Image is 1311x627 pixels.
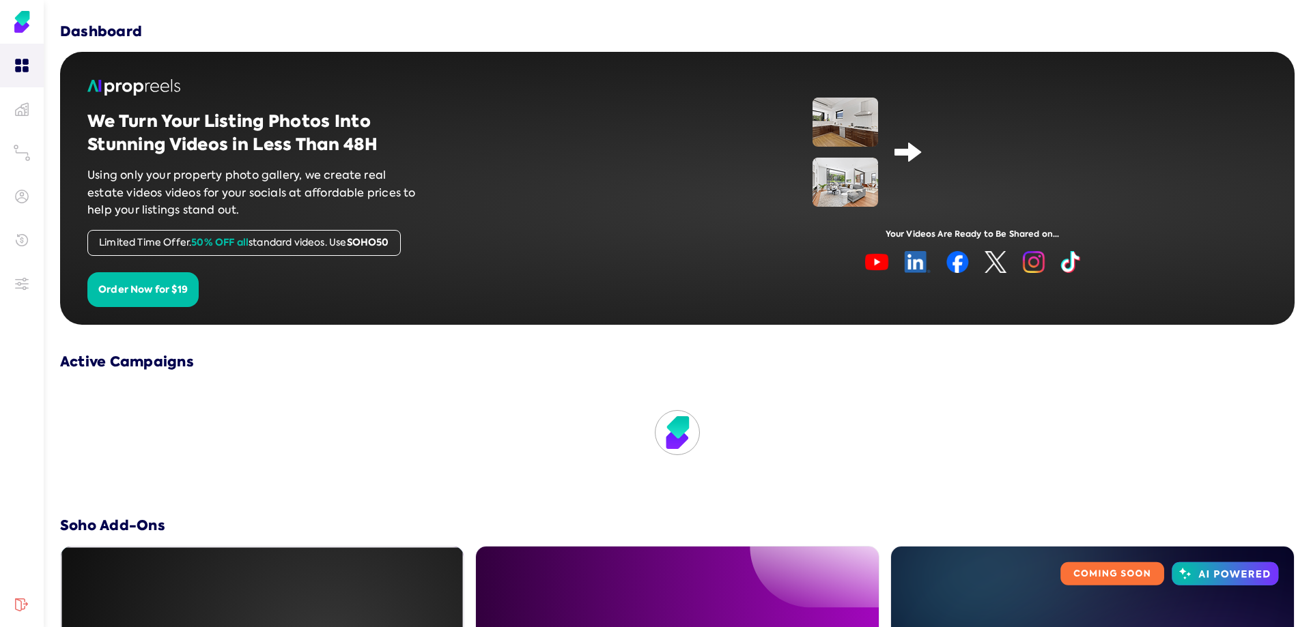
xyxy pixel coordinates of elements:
[813,98,878,147] img: image
[87,272,199,308] button: Order Now for $19
[677,229,1267,240] div: Your Videos Are Ready to Be Shared on...
[60,22,142,41] h3: Dashboard
[191,235,249,249] span: 50% OFF all
[87,110,422,156] h2: We Turn Your Listing Photos Into Stunning Videos in Less Than 48H
[87,166,422,219] p: Using only your property photo gallery, we create real estate videos videos for your socials at a...
[347,235,389,249] span: SOHO50
[87,230,401,256] div: Limited Time Offer. standard videos. Use
[938,98,1133,207] iframe: Demo
[60,352,1295,371] h3: Active Campaigns
[813,158,878,207] img: image
[60,516,1295,535] h3: Soho Add-Ons
[87,282,199,296] a: Order Now for $19
[865,251,1080,273] img: image
[11,11,33,33] img: Soho Agent Portal Home
[662,418,692,448] img: Loading...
